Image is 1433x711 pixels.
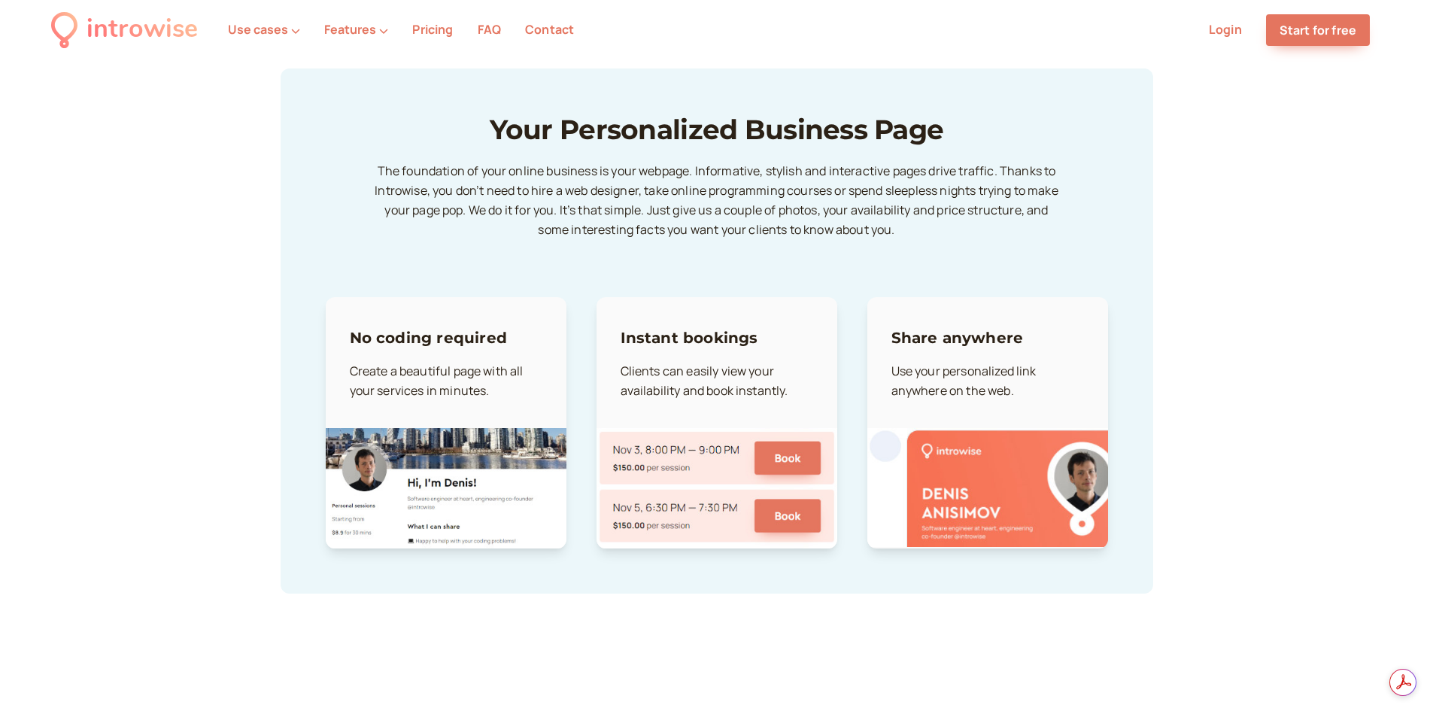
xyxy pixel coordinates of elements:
[87,9,198,50] div: introwise
[1266,14,1370,46] a: Start for free
[1358,639,1433,711] iframe: Chat Widget
[228,23,300,36] button: Use cases
[324,23,388,36] button: Features
[326,162,1108,240] p: The foundation of your online business is your webpage. Informative, stylish and interactive page...
[621,362,813,401] p: Clients can easily view your availability and book instantly.
[412,21,453,38] a: Pricing
[621,326,813,350] h3: Instant bookings
[350,362,542,401] p: Create a beautiful page with all your services in minutes.
[525,21,574,38] a: Contact
[51,9,198,50] a: introwise
[326,114,1108,146] h2: Your Personalized Business Page
[1209,21,1242,38] a: Login
[891,326,1084,350] h3: Share anywhere
[326,428,566,548] img: Business page
[597,428,837,548] img: Booking slots
[891,362,1084,401] p: Use your personalized link anywhere on the web.
[350,326,542,350] h3: No coding required
[478,21,501,38] a: FAQ
[867,428,1108,547] img: Automatic meta image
